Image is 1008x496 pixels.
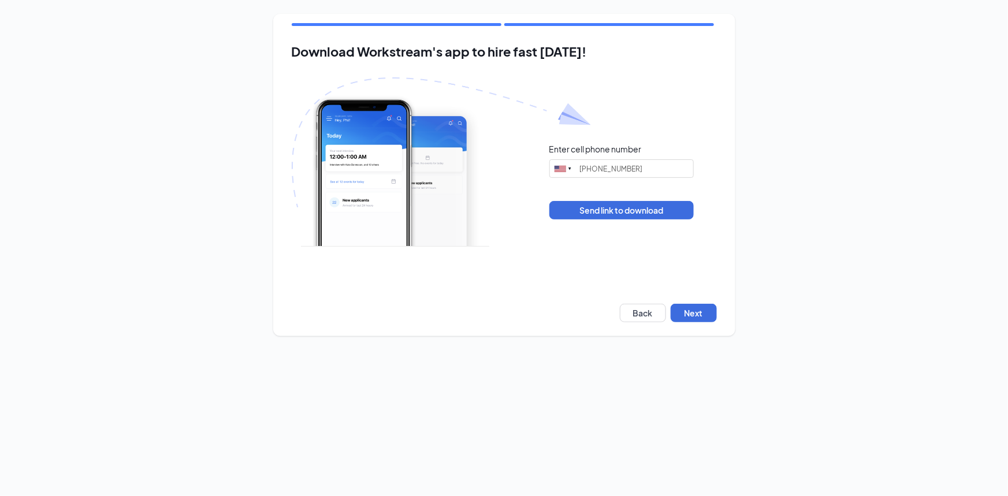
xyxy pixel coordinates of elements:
h2: Download Workstream's app to hire fast [DATE]! [292,44,717,59]
div: Enter cell phone number [549,143,642,155]
button: Back [620,304,666,322]
button: Next [671,304,717,322]
img: Download Workstream's app with paper plane [292,77,591,247]
input: (201) 555-0123 [549,159,694,178]
button: Send link to download [549,201,694,219]
div: United States: +1 [550,160,576,177]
